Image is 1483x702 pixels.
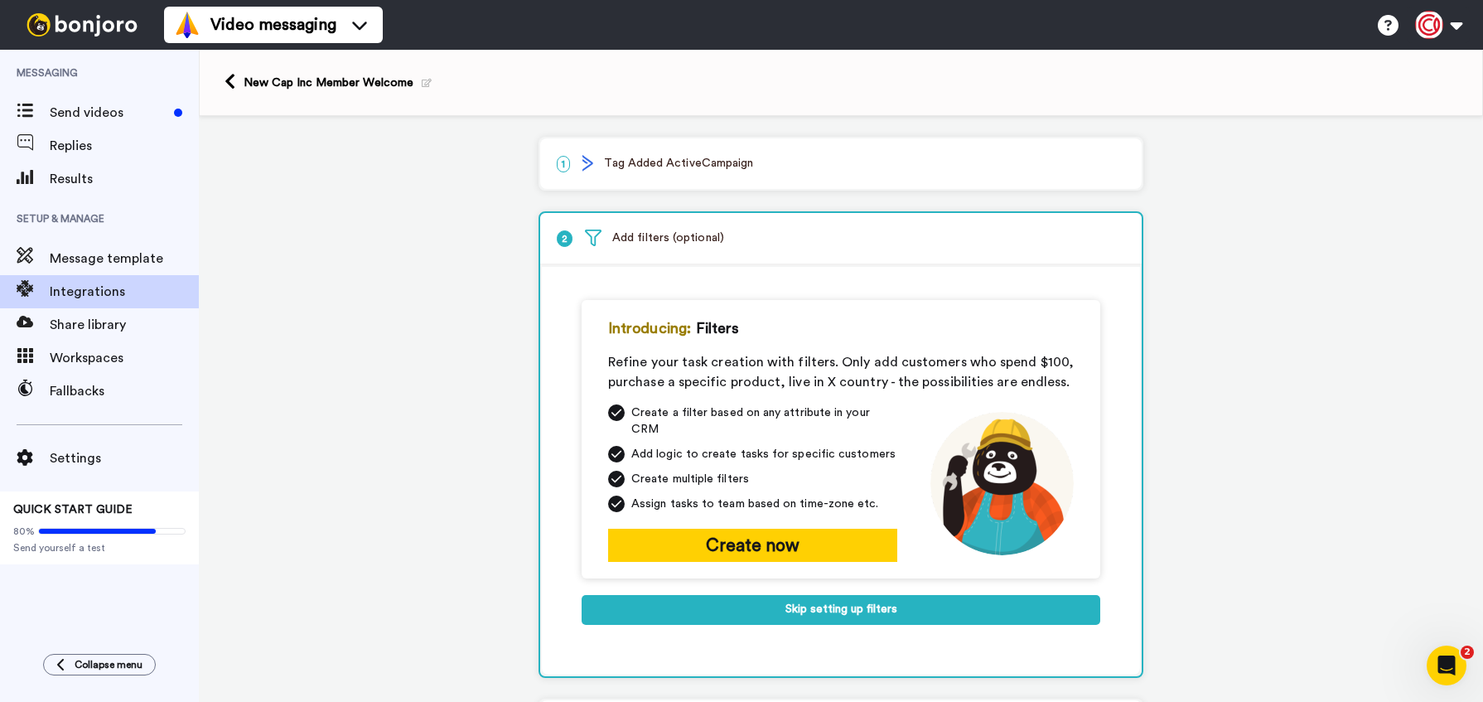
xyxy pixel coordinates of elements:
[50,315,199,335] span: Share library
[582,595,1100,625] button: Skip setting up filters
[75,658,143,671] span: Collapse menu
[210,13,336,36] span: Video messaging
[174,12,200,38] img: vm-color.svg
[244,75,432,91] div: New Cap Inc Member Welcome
[608,317,691,340] span: Introducing:
[20,13,144,36] img: bj-logo-header-white.svg
[631,404,897,438] span: Create a filter based on any attribute in your CRM
[1427,646,1466,685] iframe: Intercom live chat
[50,381,199,401] span: Fallbacks
[50,169,199,189] span: Results
[930,412,1074,555] img: mechanic-joro.png
[631,471,749,487] span: Create multiple filters
[557,230,1125,247] p: Add filters (optional)
[608,529,897,562] button: Create now
[557,155,1125,172] p: Tag Added ActiveCampaign
[631,496,879,512] span: Assign tasks to team based on time-zone etc.
[557,156,570,172] span: 1
[13,525,35,538] span: 80%
[50,103,167,123] span: Send videos
[50,348,199,368] span: Workspaces
[50,249,199,269] span: Message template
[50,136,199,156] span: Replies
[50,282,199,302] span: Integrations
[631,446,896,462] span: Add logic to create tasks for specific customers
[585,230,601,246] img: filter.svg
[608,352,1074,392] div: Refine your task creation with filters. Only add customers who spend $100, purchase a specific pr...
[539,137,1143,191] div: 1Tag Added ActiveCampaign
[13,541,186,554] span: Send yourself a test
[13,504,133,516] span: QUICK START GUIDE
[50,448,199,468] span: Settings
[557,230,572,247] span: 2
[582,155,593,172] img: logo_activecampaign.svg
[1461,646,1474,659] span: 2
[43,654,156,675] button: Collapse menu
[696,317,740,340] span: Filters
